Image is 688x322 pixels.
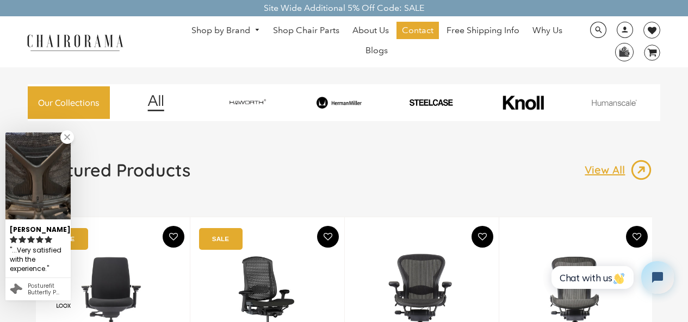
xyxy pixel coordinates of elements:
[27,236,35,243] svg: rating icon full
[10,245,66,275] div: ...Very satisfied with the experience.
[396,22,439,39] a: Contact
[10,221,66,235] div: [PERSON_NAME]
[126,94,186,111] img: image_12.png
[21,33,129,52] img: chairorama
[268,22,345,39] a: Shop Chair Parts
[387,98,475,106] img: PHOTO-2024-07-09-00-53-10-removebg-preview.png
[295,97,383,108] img: image_8_173eb7e0-7579-41b4-bc8e-4ba0b8ba93e8.png
[36,159,190,190] a: Featured Products
[626,226,648,248] button: Add To Wishlist
[543,252,683,303] iframe: Tidio Chat
[28,86,110,119] a: Our Collections
[186,22,265,39] a: Shop by Brand
[616,43,633,60] img: WhatsApp_Image_2024-07-12_at_16.23.01.webp
[176,22,578,62] nav: DesktopNavigation
[365,45,388,56] span: Blogs
[472,226,493,248] button: Add To Wishlist
[18,236,26,243] svg: rating icon full
[630,159,652,181] img: image_13.png
[36,159,190,181] h1: Featured Products
[5,132,71,219] img: Charles D. review of Posturefit Butterfly Pad Replacement For Herman Miller Aeron Size A,B,C
[532,25,562,36] span: Why Us
[10,236,17,243] svg: rating icon full
[570,99,659,106] img: image_11.png
[585,159,652,181] a: View All
[527,22,568,39] a: Why Us
[360,42,393,59] a: Blogs
[36,236,44,243] svg: rating icon full
[317,226,339,248] button: Add To Wishlist
[28,283,66,296] div: Posturefit Butterfly Pad Replacement For Herman Miller Aeron Size A,B,C
[163,226,184,248] button: Add To Wishlist
[347,22,394,39] a: About Us
[352,25,389,36] span: About Us
[585,163,630,177] p: View All
[447,25,519,36] span: Free Shipping Info
[479,94,567,111] img: image_10_1.png
[203,94,292,110] img: image_7_14f0750b-d084-457f-979a-a1ab9f6582c4.png
[45,236,52,243] svg: rating icon full
[441,22,525,39] a: Free Shipping Info
[402,25,433,36] span: Contact
[212,235,228,242] text: SALE
[273,25,339,36] span: Shop Chair Parts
